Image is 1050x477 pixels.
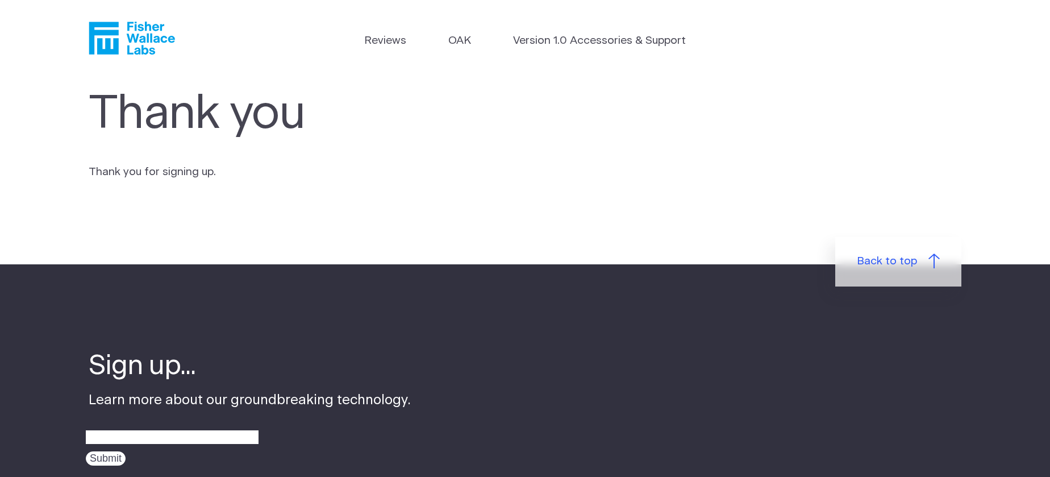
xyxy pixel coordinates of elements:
a: Back to top [835,237,961,286]
span: Back to top [857,254,917,270]
h4: Sign up... [89,349,411,385]
a: Version 1.0 Accessories & Support [513,33,686,49]
a: OAK [448,33,471,49]
a: Reviews [364,33,406,49]
a: Fisher Wallace [89,22,175,55]
span: Thank you for signing up. [89,167,216,177]
h1: Thank you [89,88,580,142]
input: Submit [86,451,126,466]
